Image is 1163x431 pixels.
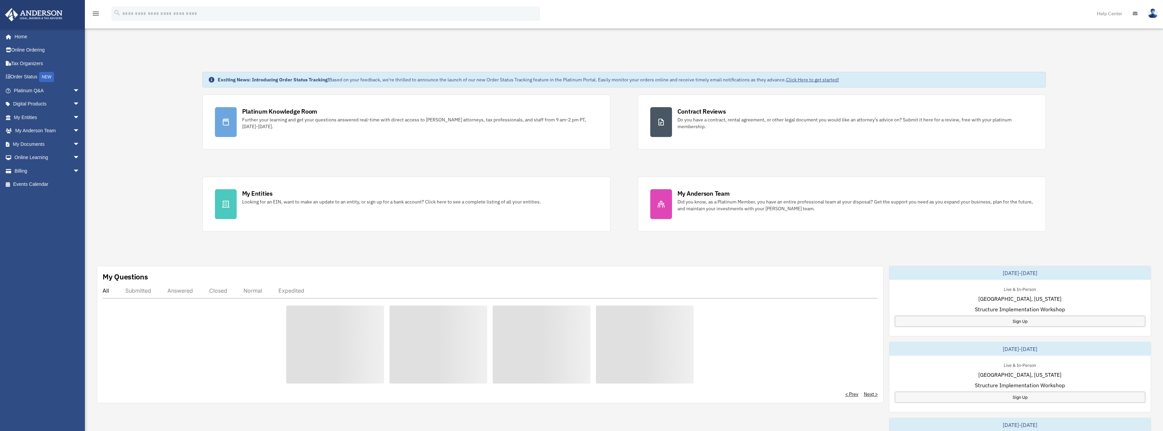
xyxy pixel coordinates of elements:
[73,97,87,111] span: arrow_drop_down
[92,9,100,18] i: menu
[278,287,304,294] div: Expedited
[998,285,1041,292] div: Live & In-Person
[103,287,109,294] div: All
[218,76,839,83] div: Based on your feedback, we're thrilled to announce the launch of our new Order Status Tracking fe...
[895,316,1145,327] a: Sign Up
[845,391,858,397] a: < Prev
[978,371,1061,379] span: [GEOGRAPHIC_DATA], [US_STATE]
[5,70,90,84] a: Order StatusNEW
[92,12,100,18] a: menu
[73,111,87,124] span: arrow_drop_down
[786,77,839,83] a: Click Here to get started!
[202,177,611,232] a: My Entities Looking for an EIN, want to make an update to an entity, or sign up for a bank accoun...
[889,342,1151,356] div: [DATE]-[DATE]
[242,116,598,130] div: Further your learning and get your questions answered real-time with direct access to [PERSON_NAM...
[243,287,262,294] div: Normal
[5,30,87,43] a: Home
[998,361,1041,368] div: Live & In-Person
[5,164,90,178] a: Billingarrow_drop_down
[167,287,193,294] div: Answered
[5,111,90,124] a: My Entitiesarrow_drop_down
[677,198,1033,212] div: Did you know, as a Platinum Member, you have an entire professional team at your disposal? Get th...
[5,57,90,70] a: Tax Organizers
[1148,8,1158,18] img: User Pic
[73,84,87,98] span: arrow_drop_down
[5,97,90,111] a: Digital Productsarrow_drop_down
[5,178,90,191] a: Events Calendar
[5,84,90,97] a: Platinum Q&Aarrow_drop_down
[125,287,151,294] div: Submitted
[677,107,726,116] div: Contract Reviews
[202,95,611,150] a: Platinum Knowledge Room Further your learning and get your questions answered real-time with dire...
[889,266,1151,280] div: [DATE]-[DATE]
[39,72,54,82] div: NEW
[677,189,730,198] div: My Anderson Team
[864,391,878,397] a: Next >
[242,198,541,205] div: Looking for an EIN, want to make an update to an entity, or sign up for a bank account? Click her...
[975,381,1065,389] span: Structure Implementation Workshop
[218,77,329,83] strong: Exciting News: Introducing Order Status Tracking!
[3,8,65,21] img: Anderson Advisors Platinum Portal
[73,151,87,165] span: arrow_drop_down
[5,137,90,151] a: My Documentsarrow_drop_down
[242,189,273,198] div: My Entities
[5,43,90,57] a: Online Ordering
[73,164,87,178] span: arrow_drop_down
[638,95,1046,150] a: Contract Reviews Do you have a contract, rental agreement, or other legal document you would like...
[978,295,1061,303] span: [GEOGRAPHIC_DATA], [US_STATE]
[73,124,87,138] span: arrow_drop_down
[113,9,121,17] i: search
[5,124,90,138] a: My Anderson Teamarrow_drop_down
[103,272,148,282] div: My Questions
[5,151,90,164] a: Online Learningarrow_drop_down
[895,392,1145,403] a: Sign Up
[975,305,1065,313] span: Structure Implementation Workshop
[677,116,1033,130] div: Do you have a contract, rental agreement, or other legal document you would like an attorney's ad...
[73,137,87,151] span: arrow_drop_down
[638,177,1046,232] a: My Anderson Team Did you know, as a Platinum Member, you have an entire professional team at your...
[242,107,317,116] div: Platinum Knowledge Room
[209,287,227,294] div: Closed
